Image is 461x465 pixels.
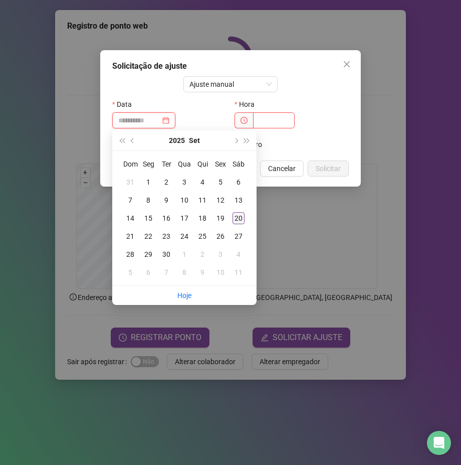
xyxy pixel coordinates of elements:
[178,194,190,206] div: 10
[193,227,211,245] td: 2025-09-25
[178,230,190,242] div: 24
[196,248,208,260] div: 2
[121,155,139,173] th: Dom
[241,117,248,124] span: clock-circle
[233,230,245,242] div: 27
[235,96,261,112] label: Hora
[214,194,226,206] div: 12
[121,227,139,245] td: 2025-09-21
[175,227,193,245] td: 2025-09-24
[112,60,349,72] div: Solicitação de ajuste
[211,191,229,209] td: 2025-09-12
[175,263,193,281] td: 2025-10-08
[196,230,208,242] div: 25
[229,227,248,245] td: 2025-09-27
[160,194,172,206] div: 9
[229,155,248,173] th: Sáb
[242,130,253,150] button: super-next-year
[139,155,157,173] th: Seg
[229,191,248,209] td: 2025-09-13
[196,266,208,278] div: 9
[177,291,191,299] a: Hoje
[196,194,208,206] div: 11
[157,191,175,209] td: 2025-09-09
[214,266,226,278] div: 10
[139,263,157,281] td: 2025-10-06
[160,212,172,224] div: 16
[169,130,185,150] button: year panel
[142,194,154,206] div: 8
[193,263,211,281] td: 2025-10-09
[211,209,229,227] td: 2025-09-19
[157,155,175,173] th: Ter
[121,191,139,209] td: 2025-09-07
[230,130,241,150] button: next-year
[211,227,229,245] td: 2025-09-26
[142,176,154,188] div: 1
[427,431,451,455] div: Open Intercom Messenger
[139,173,157,191] td: 2025-09-01
[260,161,304,177] button: Cancelar
[193,245,211,263] td: 2025-10-02
[157,263,175,281] td: 2025-10-07
[121,209,139,227] td: 2025-09-14
[229,245,248,263] td: 2025-10-04
[157,227,175,245] td: 2025-09-23
[178,212,190,224] div: 17
[142,248,154,260] div: 29
[124,248,136,260] div: 28
[193,173,211,191] td: 2025-09-04
[157,209,175,227] td: 2025-09-16
[214,212,226,224] div: 19
[124,266,136,278] div: 5
[233,266,245,278] div: 11
[214,176,226,188] div: 5
[139,191,157,209] td: 2025-09-08
[211,173,229,191] td: 2025-09-05
[193,155,211,173] th: Qui
[196,176,208,188] div: 4
[211,155,229,173] th: Sex
[175,191,193,209] td: 2025-09-10
[112,96,138,112] label: Data
[233,248,245,260] div: 4
[139,227,157,245] td: 2025-09-22
[175,173,193,191] td: 2025-09-03
[233,176,245,188] div: 6
[211,263,229,281] td: 2025-10-10
[121,245,139,263] td: 2025-09-28
[160,266,172,278] div: 7
[214,248,226,260] div: 3
[211,245,229,263] td: 2025-10-03
[343,60,351,68] span: close
[116,130,127,150] button: super-prev-year
[139,209,157,227] td: 2025-09-15
[193,191,211,209] td: 2025-09-11
[142,212,154,224] div: 15
[189,130,200,150] button: month panel
[124,194,136,206] div: 7
[127,130,138,150] button: prev-year
[193,209,211,227] td: 2025-09-18
[178,266,190,278] div: 8
[160,230,172,242] div: 23
[233,212,245,224] div: 20
[175,245,193,263] td: 2025-10-01
[178,248,190,260] div: 1
[196,212,208,224] div: 18
[124,176,136,188] div: 31
[160,248,172,260] div: 30
[121,173,139,191] td: 2025-08-31
[175,155,193,173] th: Qua
[157,245,175,263] td: 2025-09-30
[142,266,154,278] div: 6
[121,263,139,281] td: 2025-10-05
[124,230,136,242] div: 21
[268,163,296,174] span: Cancelar
[189,77,272,92] span: Ajuste manual
[214,230,226,242] div: 26
[308,161,349,177] button: Solicitar
[157,173,175,191] td: 2025-09-02
[124,212,136,224] div: 14
[178,176,190,188] div: 3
